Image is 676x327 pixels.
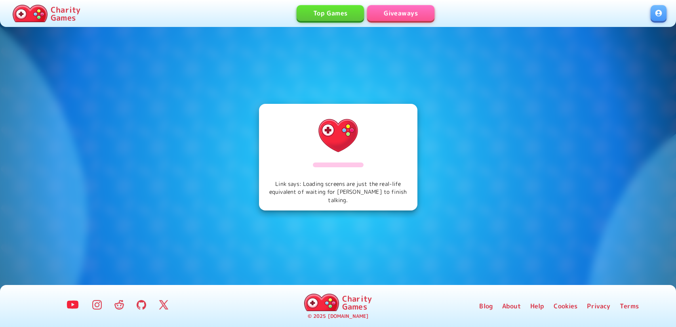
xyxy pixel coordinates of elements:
[620,301,639,311] a: Terms
[342,294,372,310] p: Charity Games
[502,301,521,311] a: About
[92,300,102,310] img: Instagram Logo
[301,292,375,313] a: Charity Games
[137,300,146,310] img: GitHub Logo
[554,301,577,311] a: Cookies
[159,300,168,310] img: Twitter Logo
[304,294,339,311] img: Charity.Games
[13,5,48,22] img: Charity.Games
[10,3,84,24] a: Charity Games
[367,5,434,21] a: Giveaways
[479,301,493,311] a: Blog
[51,6,80,21] p: Charity Games
[114,300,124,310] img: Reddit Logo
[530,301,545,311] a: Help
[308,313,368,320] p: © 2025 [DOMAIN_NAME]
[297,5,364,21] a: Top Games
[587,301,610,311] a: Privacy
